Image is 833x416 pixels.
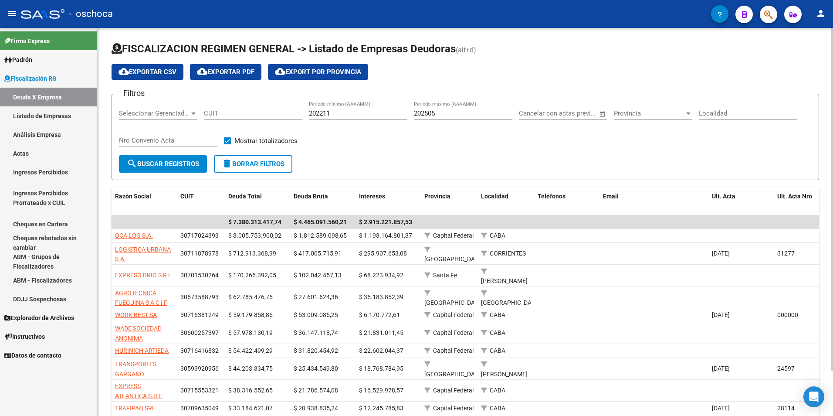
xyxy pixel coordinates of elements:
[4,36,50,46] span: Firma Express
[356,187,421,216] datatable-header-cell: Intereses
[180,405,219,412] span: 30709635049
[712,311,730,318] span: [DATE]
[777,405,795,412] span: 28114
[228,347,273,354] span: $ 54.422.499,29
[490,387,505,394] span: CABA
[177,187,225,216] datatable-header-cell: CUIT
[228,293,273,300] span: $ 62.785.476,75
[228,311,273,318] span: $ 59.179.858,86
[115,382,163,399] span: EXPRESS ATLANTICA S.R.L
[599,187,708,216] datatable-header-cell: Email
[294,232,347,239] span: $ 1.812.589.098,65
[4,55,32,65] span: Padrón
[115,347,169,354] span: HURINICH ARTIEDA
[228,250,276,257] span: $ 712.913.368,99
[4,74,57,83] span: Fiscalización RG
[712,250,730,257] span: [DATE]
[294,193,328,200] span: Deuda Bruta
[597,109,607,119] button: Open calendar
[433,232,474,239] span: Capital Federal
[777,250,795,257] span: 31277
[294,387,338,394] span: $ 21.786.574,08
[228,218,281,225] span: $ 7.380.313.417,74
[222,160,284,168] span: Borrar Filtros
[490,347,505,354] span: CABA
[180,250,219,257] span: 30711878978
[433,347,474,354] span: Capital Federal
[180,311,219,318] span: 30716381249
[119,66,129,77] mat-icon: cloud_download
[424,193,450,200] span: Provincia
[4,332,45,341] span: Instructivos
[275,68,361,76] span: Export por Provincia
[603,193,619,200] span: Email
[816,8,826,19] mat-icon: person
[421,187,477,216] datatable-header-cell: Provincia
[424,256,483,263] span: [GEOGRAPHIC_DATA]
[708,187,774,216] datatable-header-cell: Ult. Acta
[228,329,273,336] span: $ 57.978.130,19
[228,405,273,412] span: $ 33.184.621,07
[359,405,403,412] span: $ 12.245.785,83
[359,311,400,318] span: $ 6.170.772,61
[477,187,534,216] datatable-header-cell: Localidad
[294,405,338,412] span: $ 20.938.835,24
[803,386,824,407] div: Open Intercom Messenger
[490,232,505,239] span: CABA
[294,218,347,225] span: $ 4.465.091.560,21
[359,193,385,200] span: Intereses
[481,277,528,284] span: [PERSON_NAME]
[433,405,474,412] span: Capital Federal
[115,193,151,200] span: Razón Social
[228,387,273,394] span: $ 38.316.552,65
[424,371,483,378] span: [GEOGRAPHIC_DATA]
[433,329,474,336] span: Capital Federal
[490,329,505,336] span: CABA
[115,272,172,279] span: EXPRESO BRIO S R L
[538,193,565,200] span: Teléfonos
[359,347,403,354] span: $ 22.602.044,37
[359,250,407,257] span: $ 295.907.653,08
[112,187,177,216] datatable-header-cell: Razón Social
[228,272,276,279] span: $ 170.266.392,05
[119,155,207,173] button: Buscar Registros
[112,43,456,55] span: FISCALIZACION REGIMEN GENERAL -> Listado de Empresas Deudoras
[69,4,113,24] span: - oschoca
[359,272,403,279] span: $ 68.223.934,92
[127,160,199,168] span: Buscar Registros
[290,187,356,216] datatable-header-cell: Deuda Bruta
[481,371,528,378] span: [PERSON_NAME]
[180,193,194,200] span: CUIT
[7,8,17,19] mat-icon: menu
[490,311,505,318] span: CABA
[228,193,262,200] span: Deuda Total
[777,193,812,200] span: Ult. Acta Nro
[712,365,730,372] span: [DATE]
[127,158,137,169] mat-icon: search
[294,272,342,279] span: $ 102.042.457,13
[294,311,338,318] span: $ 53.009.086,25
[112,64,183,80] button: Exportar CSV
[190,64,261,80] button: Exportar PDF
[115,405,156,412] span: TRAFIPAQ SRL
[119,68,176,76] span: Exportar CSV
[490,250,526,257] span: CORRIENTES
[228,365,273,372] span: $ 44.203.334,75
[359,218,412,225] span: $ 2.915.221.857,53
[433,311,474,318] span: Capital Federal
[490,405,505,412] span: CABA
[180,347,219,354] span: 30716416832
[294,347,338,354] span: $ 31.820.454,92
[234,136,298,146] span: Mostrar totalizadores
[119,109,190,117] span: Seleccionar Gerenciador
[4,351,61,360] span: Datos de contacto
[222,158,232,169] mat-icon: delete
[294,329,338,336] span: $ 36.147.118,74
[4,313,74,323] span: Explorador de Archivos
[359,232,412,239] span: $ 1.193.164.801,37
[180,329,219,336] span: 30600257397
[534,187,599,216] datatable-header-cell: Teléfonos
[359,293,403,300] span: $ 35.183.852,39
[614,109,684,117] span: Provincia
[275,66,285,77] mat-icon: cloud_download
